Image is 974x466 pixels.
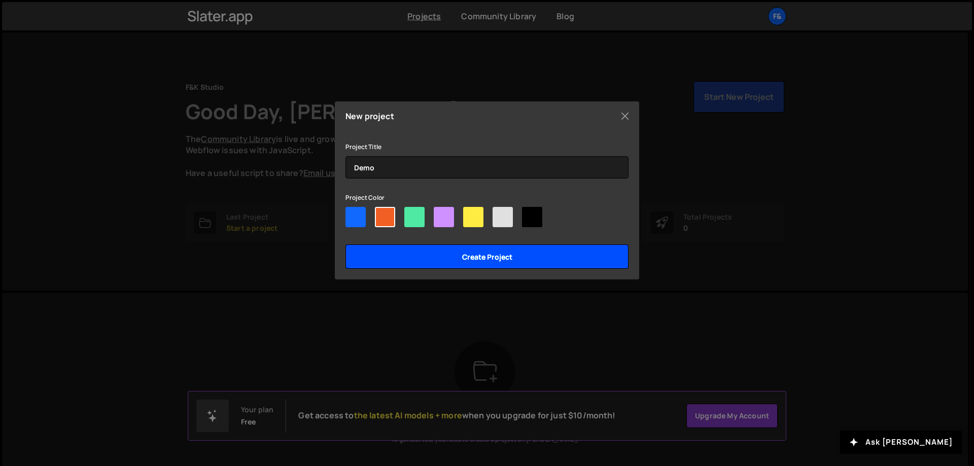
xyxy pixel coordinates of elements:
input: Create project [345,244,629,269]
button: Close [617,109,633,124]
label: Project Title [345,142,381,152]
h5: New project [345,112,394,120]
label: Project Color [345,193,385,203]
input: Project name [345,156,629,178]
button: Ask [PERSON_NAME] [840,431,962,454]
